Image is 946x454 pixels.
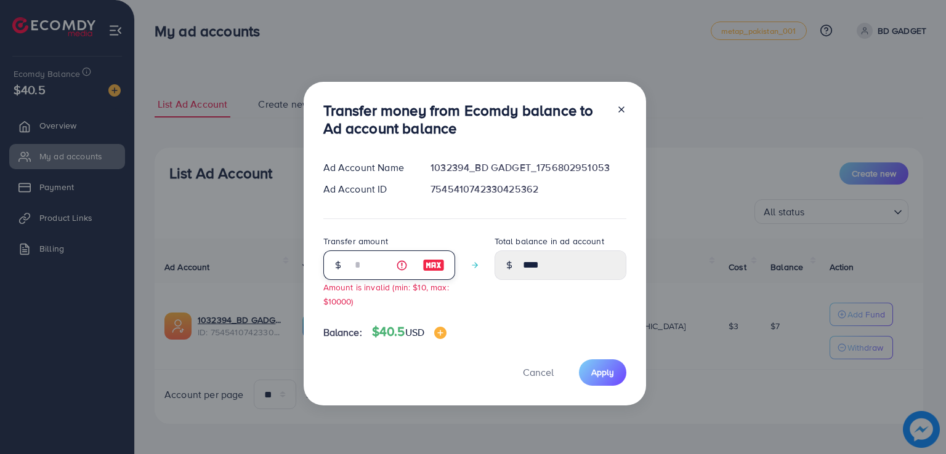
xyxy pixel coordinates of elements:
div: 1032394_BD GADGET_1756802951053 [421,161,636,175]
img: image [422,258,445,273]
div: Ad Account ID [313,182,421,196]
div: 7545410742330425362 [421,182,636,196]
span: Balance: [323,325,362,340]
div: Ad Account Name [313,161,421,175]
label: Total balance in ad account [495,235,604,247]
span: Apply [591,366,614,378]
small: Amount is invalid (min: $10, max: $10000) [323,281,449,307]
img: image [434,327,447,339]
span: Cancel [523,365,554,379]
button: Apply [579,359,626,386]
button: Cancel [507,359,569,386]
span: USD [405,325,424,339]
label: Transfer amount [323,235,388,247]
h4: $40.5 [372,324,447,340]
h3: Transfer money from Ecomdy balance to Ad account balance [323,102,607,137]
